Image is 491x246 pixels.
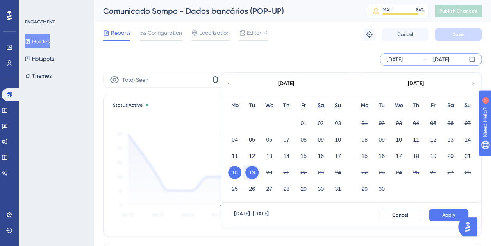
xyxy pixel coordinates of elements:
span: Cancel [397,31,413,38]
button: 10 [392,133,405,146]
div: Comunicado Sompo - Dados bancários (POP-UP) [103,5,346,16]
div: We [390,101,407,110]
button: Save [435,28,482,41]
button: 17 [331,149,345,163]
button: 03 [331,117,345,130]
button: 31 [331,182,345,196]
div: ENGAGEMENT [25,19,55,25]
button: 03 [392,117,405,130]
div: Sa [442,101,459,110]
button: Hotspots [25,52,54,66]
span: 0 [212,74,218,86]
button: 06 [444,117,457,130]
button: 01 [297,117,310,130]
button: 13 [444,133,457,146]
div: 84 % [416,7,425,13]
button: 21 [461,149,474,163]
div: Mo [226,101,243,110]
span: Publish Changes [439,8,477,14]
button: 19 [245,166,259,179]
span: Status: [113,102,143,108]
button: 02 [375,117,388,130]
span: Cancel [392,212,408,218]
button: 20 [444,149,457,163]
button: 22 [358,166,371,179]
button: 09 [314,133,327,146]
button: 27 [262,182,276,196]
button: 25 [228,182,241,196]
button: 14 [461,133,474,146]
button: 18 [228,166,241,179]
button: 08 [358,133,371,146]
button: 07 [280,133,293,146]
button: 28 [280,182,293,196]
button: 23 [314,166,327,179]
button: 09 [375,133,388,146]
button: 18 [409,149,423,163]
p: Once you start getting interactions, they will be listed here [220,201,365,210]
button: 05 [245,133,259,146]
button: 23 [375,166,388,179]
div: Tu [373,101,390,110]
button: 01 [358,117,371,130]
button: 16 [375,149,388,163]
button: 13 [262,149,276,163]
div: Fr [425,101,442,110]
div: [DATE] [433,55,449,64]
div: [DATE] [408,79,424,88]
button: 10 [331,133,345,146]
button: 24 [331,166,345,179]
button: 15 [297,149,310,163]
button: 11 [228,149,241,163]
button: 22 [297,166,310,179]
span: Total Seen [122,75,148,84]
button: 08 [297,133,310,146]
div: Sa [312,101,329,110]
button: Themes [25,69,52,83]
button: 11 [409,133,423,146]
div: 2 [54,4,57,10]
button: 25 [409,166,423,179]
button: 06 [262,133,276,146]
span: Configuration [148,28,182,38]
button: 21 [280,166,293,179]
div: Su [329,101,346,110]
button: 19 [427,149,440,163]
span: Localization [199,28,230,38]
button: 05 [427,117,440,130]
button: 27 [444,166,457,179]
button: 24 [392,166,405,179]
div: [DATE] - [DATE] [234,209,269,221]
button: 15 [358,149,371,163]
div: [DATE] [278,79,294,88]
button: 20 [262,166,276,179]
button: 30 [314,182,327,196]
div: We [261,101,278,110]
button: 29 [358,182,371,196]
button: 17 [392,149,405,163]
button: 07 [461,117,474,130]
div: [DATE] [387,55,403,64]
div: Tu [243,101,261,110]
div: Mo [356,101,373,110]
button: 16 [314,149,327,163]
button: 02 [314,117,327,130]
button: 12 [427,133,440,146]
button: 29 [297,182,310,196]
span: Reports [111,28,130,38]
button: 26 [427,166,440,179]
span: Need Help? [18,2,49,11]
button: Guides [25,34,50,48]
button: 28 [461,166,474,179]
div: Fr [295,101,312,110]
span: Active [129,102,143,108]
span: Save [453,31,464,38]
button: 14 [280,149,293,163]
button: 30 [375,182,388,196]
button: 04 [409,117,423,130]
iframe: UserGuiding AI Assistant Launcher [458,215,482,239]
button: Apply [429,209,468,221]
button: Cancel [379,209,421,221]
button: 12 [245,149,259,163]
